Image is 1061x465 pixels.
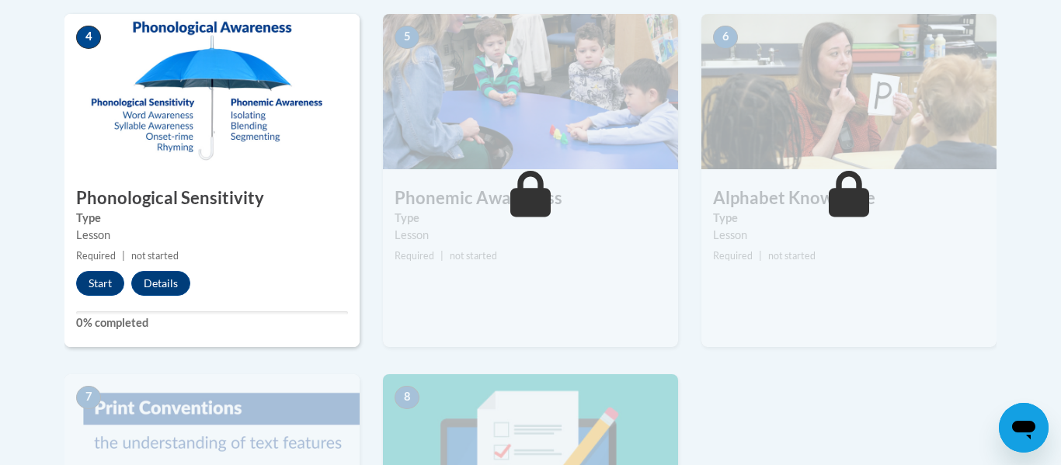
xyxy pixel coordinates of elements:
h3: Alphabet Knowledge [701,186,997,210]
label: 0% completed [76,314,348,331]
span: | [440,250,444,262]
label: Type [713,210,985,227]
span: | [759,250,762,262]
span: 6 [713,26,738,49]
img: Course Image [64,14,360,169]
iframe: Button to launch messaging window [999,403,1049,453]
div: Lesson [395,227,666,244]
img: Course Image [701,14,997,169]
div: Lesson [76,227,348,244]
span: not started [768,250,816,262]
button: Details [131,271,190,296]
span: 7 [76,386,101,409]
span: 4 [76,26,101,49]
span: | [122,250,125,262]
img: Course Image [383,14,678,169]
span: not started [131,250,179,262]
span: 8 [395,386,419,409]
button: Start [76,271,124,296]
span: not started [450,250,497,262]
span: 5 [395,26,419,49]
span: Required [713,250,753,262]
h3: Phonemic Awareness [383,186,678,210]
div: Lesson [713,227,985,244]
span: Required [76,250,116,262]
span: Required [395,250,434,262]
label: Type [395,210,666,227]
label: Type [76,210,348,227]
h3: Phonological Sensitivity [64,186,360,210]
